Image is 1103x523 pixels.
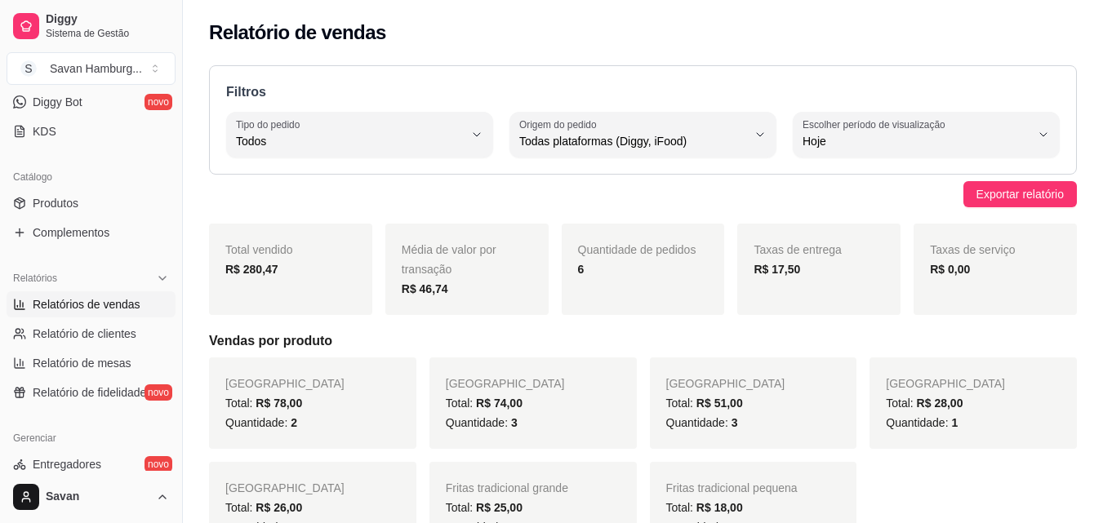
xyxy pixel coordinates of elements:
span: Produtos [33,195,78,211]
span: Total: [446,397,523,410]
span: Total: [225,397,302,410]
strong: R$ 46,74 [402,282,448,295]
span: Total: [446,501,523,514]
div: Savan Hamburg ... [50,60,142,77]
button: Savan [7,477,176,516]
span: Entregadores [33,456,101,472]
span: R$ 18,00 [696,501,743,514]
h5: Vendas por produto [209,331,1077,351]
label: Tipo do pedido [236,117,305,131]
button: Tipo do pedidoTodos [226,112,493,157]
span: Total vendido [225,243,293,256]
span: [GEOGRAPHIC_DATA] [225,481,345,494]
span: Exportar relatório [976,185,1064,203]
strong: R$ 280,47 [225,263,278,276]
span: Sistema de Gestão [46,27,169,40]
a: Diggy Botnovo [7,89,176,115]
span: Diggy Bot [33,94,82,110]
button: Exportar relatório [963,181,1077,207]
strong: 6 [578,263,585,276]
label: Origem do pedido [519,117,602,131]
span: Taxas de entrega [754,243,841,256]
span: [GEOGRAPHIC_DATA] [886,377,1005,390]
span: Média de valor por transação [402,243,496,276]
span: Quantidade: [225,416,297,429]
a: Produtos [7,190,176,216]
span: 1 [951,416,958,429]
span: 3 [732,416,738,429]
span: R$ 25,00 [476,501,523,514]
span: Total: [666,501,743,514]
label: Escolher período de visualização [803,117,950,131]
a: Entregadoresnovo [7,451,176,477]
span: Total: [666,397,743,410]
span: [GEOGRAPHIC_DATA] [666,377,785,390]
a: KDS [7,118,176,144]
span: Quantidade: [886,416,958,429]
span: Relatório de clientes [33,326,136,342]
a: Relatório de clientes [7,321,176,347]
a: Relatório de mesas [7,350,176,376]
span: Complementos [33,224,109,241]
span: Todos [236,133,464,149]
a: Complementos [7,219,176,246]
button: Origem do pedidoTodas plataformas (Diggy, iFood) [509,112,776,157]
span: KDS [33,123,56,140]
span: Taxas de serviço [930,243,1015,256]
span: R$ 26,00 [256,501,302,514]
span: R$ 51,00 [696,397,743,410]
span: 2 [291,416,297,429]
span: Quantidade: [666,416,738,429]
span: Total: [886,397,963,410]
span: 3 [511,416,518,429]
p: Filtros [226,82,1060,102]
span: Relatório de fidelidade [33,384,146,401]
span: S [20,60,37,77]
strong: R$ 0,00 [930,263,970,276]
div: Gerenciar [7,425,176,451]
span: Savan [46,490,149,504]
a: DiggySistema de Gestão [7,7,176,46]
button: Escolher período de visualizaçãoHoje [793,112,1060,157]
span: R$ 74,00 [476,397,523,410]
span: Relatórios de vendas [33,296,140,312]
span: Quantidade: [446,416,518,429]
span: [GEOGRAPHIC_DATA] [446,377,565,390]
a: Relatório de fidelidadenovo [7,379,176,406]
span: Fritas tradicional grande [446,481,568,494]
span: R$ 28,00 [917,397,963,410]
span: Hoje [803,133,1030,149]
a: Relatórios de vendas [7,291,176,317]
h2: Relatório de vendas [209,20,386,46]
span: R$ 78,00 [256,397,302,410]
span: Quantidade de pedidos [578,243,696,256]
span: [GEOGRAPHIC_DATA] [225,377,345,390]
span: Relatório de mesas [33,355,131,371]
span: Relatórios [13,272,57,285]
strong: R$ 17,50 [754,263,800,276]
button: Select a team [7,52,176,85]
div: Catálogo [7,164,176,190]
span: Fritas tradicional pequena [666,481,798,494]
span: Diggy [46,12,169,27]
span: Total: [225,501,302,514]
span: Todas plataformas (Diggy, iFood) [519,133,747,149]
